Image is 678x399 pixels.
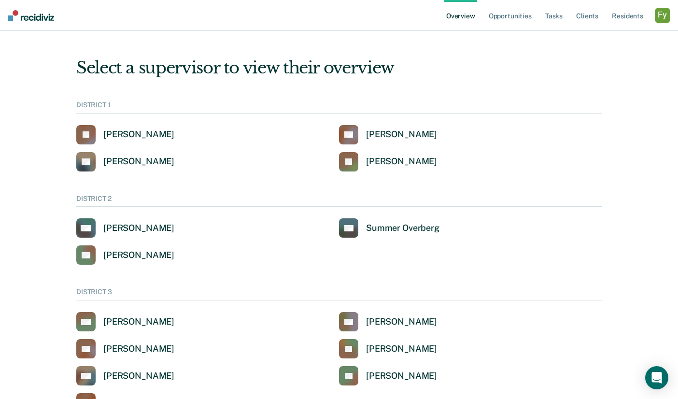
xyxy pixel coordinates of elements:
[339,312,437,331] a: [PERSON_NAME]
[366,316,437,328] div: [PERSON_NAME]
[103,250,174,261] div: [PERSON_NAME]
[76,58,602,78] div: Select a supervisor to view their overview
[8,10,54,21] img: Recidiviz
[339,339,437,358] a: [PERSON_NAME]
[76,339,174,358] a: [PERSON_NAME]
[339,366,437,385] a: [PERSON_NAME]
[366,156,437,167] div: [PERSON_NAME]
[339,218,439,238] a: Summer Overberg
[76,101,602,114] div: DISTRICT 1
[76,288,602,300] div: DISTRICT 3
[339,152,437,171] a: [PERSON_NAME]
[366,343,437,355] div: [PERSON_NAME]
[103,316,174,328] div: [PERSON_NAME]
[103,156,174,167] div: [PERSON_NAME]
[366,129,437,140] div: [PERSON_NAME]
[366,370,437,382] div: [PERSON_NAME]
[76,366,174,385] a: [PERSON_NAME]
[76,312,174,331] a: [PERSON_NAME]
[103,370,174,382] div: [PERSON_NAME]
[103,343,174,355] div: [PERSON_NAME]
[339,125,437,144] a: [PERSON_NAME]
[76,195,602,207] div: DISTRICT 2
[76,152,174,171] a: [PERSON_NAME]
[103,129,174,140] div: [PERSON_NAME]
[103,223,174,234] div: [PERSON_NAME]
[76,218,174,238] a: [PERSON_NAME]
[76,125,174,144] a: [PERSON_NAME]
[366,223,439,234] div: Summer Overberg
[76,245,174,265] a: [PERSON_NAME]
[645,366,668,389] div: Open Intercom Messenger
